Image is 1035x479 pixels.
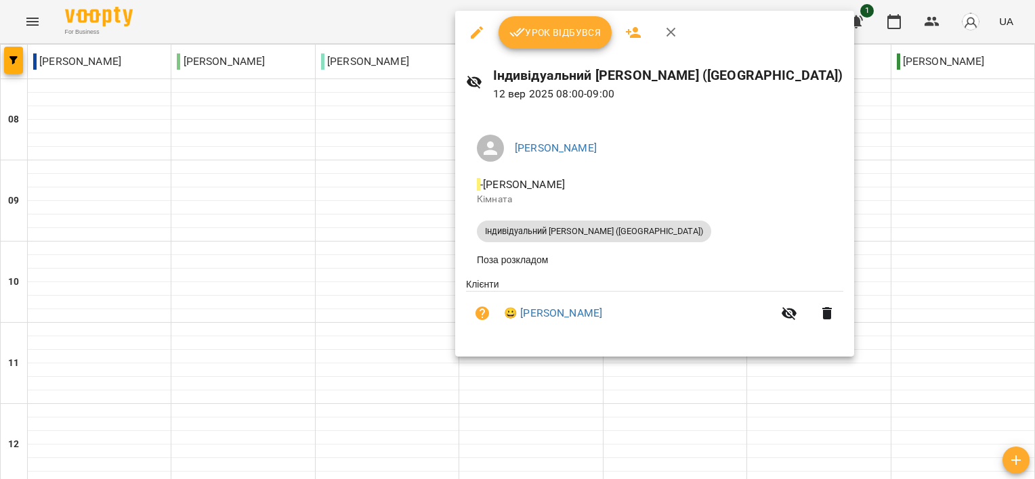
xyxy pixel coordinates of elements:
button: Урок відбувся [499,16,612,49]
a: 😀 [PERSON_NAME] [504,305,602,321]
h6: Індивідуальний [PERSON_NAME] ([GEOGRAPHIC_DATA]) [493,65,843,86]
button: Візит ще не сплачено. Додати оплату? [466,297,499,329]
a: [PERSON_NAME] [515,141,597,154]
span: Індивідуальний [PERSON_NAME] ([GEOGRAPHIC_DATA]) [477,225,711,237]
span: Урок відбувся [509,24,601,41]
ul: Клієнти [466,277,843,340]
p: Кімната [477,193,832,206]
p: 12 вер 2025 08:00 - 09:00 [493,86,843,102]
span: - [PERSON_NAME] [477,178,568,191]
li: Поза розкладом [466,248,843,272]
